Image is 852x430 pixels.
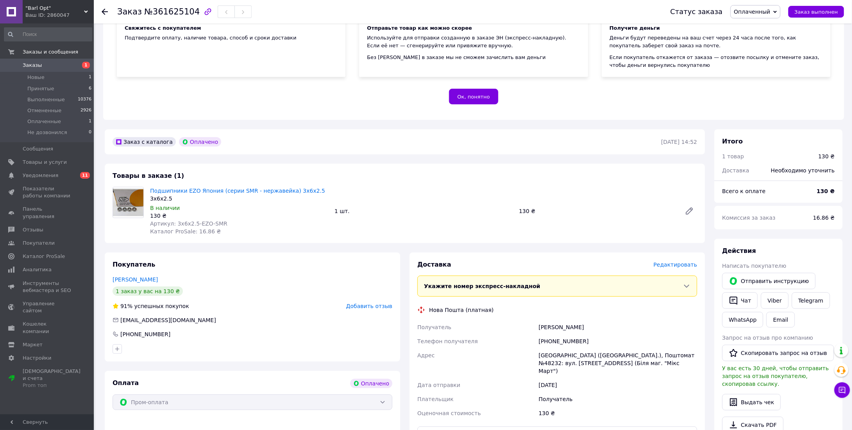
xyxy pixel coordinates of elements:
div: Используйте для отправки созданную в заказе ЭН (экспресс-накладную). Если её нет — сгенерируйте и... [367,34,580,50]
span: Покупатели [23,240,55,247]
span: 10376 [78,96,91,103]
button: Ок, понятно [449,89,498,104]
div: 130 ₴ [516,206,678,217]
div: [PHONE_NUMBER] [120,330,171,338]
div: 3х6х2.5 [150,195,328,202]
button: Чат [722,292,758,309]
span: 6 [89,85,91,92]
span: Аналитика [23,266,52,273]
div: Без [PERSON_NAME] в заказе мы не сможем зачислить вам деньги [367,54,580,61]
a: [PERSON_NAME] [113,276,158,283]
span: Итого [722,138,743,145]
div: Статус заказа [670,8,723,16]
span: Покупатель [113,261,155,268]
span: Товары в заказе (1) [113,172,184,179]
span: Новые [27,74,45,81]
b: 130 ₴ [817,188,835,194]
span: 11 [80,172,90,179]
button: Выдать чек [722,394,781,410]
button: Email [766,312,795,328]
span: Редактировать [653,262,697,268]
span: 2926 [81,107,91,114]
span: Получатель [417,324,451,330]
span: "Barl Opt" [25,5,84,12]
span: Оплаченный [734,9,770,15]
div: 130 ₴ [150,212,328,220]
span: Управление сайтом [23,300,72,314]
span: Отмененные [27,107,61,114]
span: [EMAIL_ADDRESS][DOMAIN_NAME] [120,317,216,323]
span: Каталог ProSale [23,253,65,260]
div: [PERSON_NAME] [537,320,699,334]
span: Показатели работы компании [23,185,72,199]
span: Оплаченные [27,118,61,125]
span: Дата отправки [417,382,460,388]
div: 130 ₴ [818,152,835,160]
time: [DATE] 14:52 [661,139,697,145]
img: Подшипники EZO Япония (серии SMR - нержавейка) 3х6х2.5 [113,189,143,216]
div: Нова Пошта (платная) [427,306,496,314]
span: Не дозвонился [27,129,67,136]
div: Деньги будут переведены на ваш счет через 24 часа после того, как покупатель заберет свой заказ н... [610,34,823,50]
b: Получите деньги [610,25,660,31]
span: Каталог ProSale: 16.86 ₴ [150,228,221,235]
div: 130 ₴ [537,406,699,420]
div: 1 заказ у вас на 130 ₴ [113,287,183,296]
input: Поиск [4,27,92,41]
span: Адрес [417,352,435,358]
a: Подшипники EZO Япония (серии SMR - нержавейка) 3х6х2.5 [150,188,325,194]
b: Отправьте товар как можно скорее [367,25,472,31]
div: Оплачено [179,137,221,147]
div: 1 шт. [331,206,516,217]
span: Оценочная стоимость [417,410,481,416]
span: Действия [722,247,756,254]
div: Оплачено [350,379,392,388]
span: Укажите номер экспресс-накладной [424,283,541,289]
span: Плательщик [417,396,454,402]
div: Вернуться назад [102,8,108,16]
span: Всего к оплате [722,188,766,194]
span: Заказ [117,7,142,16]
span: [DEMOGRAPHIC_DATA] и счета [23,368,81,389]
a: Telegram [792,292,830,309]
span: 1 [89,118,91,125]
span: Кошелек компании [23,321,72,335]
button: Чат с покупателем [834,382,850,398]
div: успешных покупок [113,302,189,310]
span: Настройки [23,355,51,362]
div: Prom топ [23,382,81,389]
b: Свяжитесь с покупателем [125,25,201,31]
span: Ок, понятно [457,94,490,100]
span: Заказы и сообщения [23,48,78,56]
span: 0 [89,129,91,136]
span: Оплата [113,379,139,387]
div: [PHONE_NUMBER] [537,334,699,348]
div: Ваш ID: 2860047 [25,12,94,19]
button: Заказ выполнен [788,6,844,18]
span: Телефон получателя [417,338,478,344]
span: Выполненные [27,96,65,103]
span: Доставка [722,167,749,174]
span: Доставка [417,261,451,268]
a: Viber [761,292,788,309]
span: 1 [89,74,91,81]
span: Уведомления [23,172,58,179]
span: Инструменты вебмастера и SEO [23,280,72,294]
span: Добавить отзыв [346,303,392,309]
span: Запрос на отзыв про компанию [722,335,813,341]
div: [GEOGRAPHIC_DATA] ([GEOGRAPHIC_DATA].), Поштомат №48232: вул. [STREET_ADDRESS] (Біля маг. "Мікс М... [537,348,699,378]
div: Получатель [537,392,699,406]
span: Артикул: 3х6х2.5-EZO-SMR [150,220,227,227]
span: У вас есть 30 дней, чтобы отправить запрос на отзыв покупателю, скопировав ссылку. [722,365,829,387]
span: Принятые [27,85,54,92]
span: Отзывы [23,226,43,233]
div: Необходимо уточнить [766,162,839,179]
span: Панель управления [23,206,72,220]
a: Редактировать [682,203,697,219]
span: Написать покупателю [722,263,786,269]
span: 1 товар [722,153,744,159]
span: Заказы [23,62,42,69]
span: 1 [82,62,90,68]
span: Заказ выполнен [795,9,838,15]
div: Если покупатель откажется от заказа — отозвите посылку и отмените заказ, чтобы деньги вернулись п... [610,54,823,69]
